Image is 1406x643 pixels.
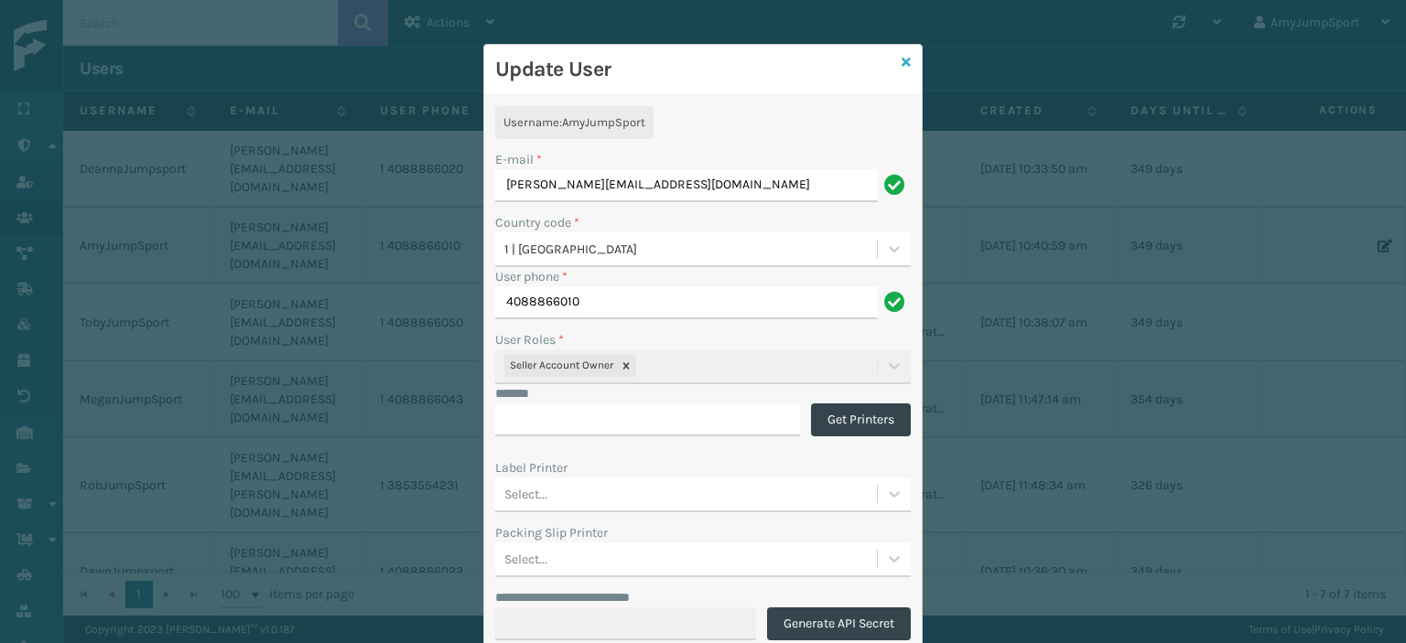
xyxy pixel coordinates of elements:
label: E-mail [495,150,542,169]
span: AmyJumpSport [562,115,645,129]
label: User phone [495,267,568,286]
span: Username : [503,115,562,129]
div: Select... [504,485,547,504]
button: Get Printers [811,403,911,436]
div: Select... [504,550,547,569]
button: Generate API Secret [767,607,911,640]
label: Country code [495,213,579,232]
div: 1 | [GEOGRAPHIC_DATA] [504,240,879,259]
label: Packing Slip Printer [495,523,608,542]
h3: Update User [495,56,894,83]
label: User Roles [495,330,564,349]
label: Label Printer [495,458,568,477]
